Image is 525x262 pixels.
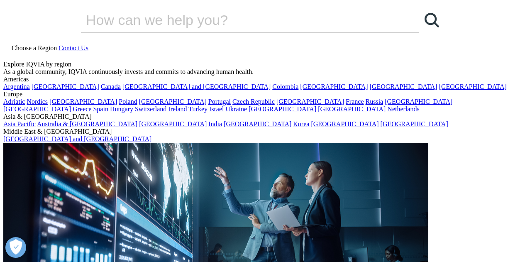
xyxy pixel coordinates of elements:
[370,83,437,90] a: [GEOGRAPHIC_DATA]
[27,98,48,105] a: Nordics
[32,83,99,90] a: [GEOGRAPHIC_DATA]
[49,98,117,105] a: [GEOGRAPHIC_DATA]
[249,105,316,113] a: [GEOGRAPHIC_DATA]
[37,120,137,127] a: Australia & [GEOGRAPHIC_DATA]
[3,128,522,135] div: Middle East & [GEOGRAPHIC_DATA]
[208,120,222,127] a: India
[232,98,275,105] a: Czech Republic
[276,98,344,105] a: [GEOGRAPHIC_DATA]
[272,83,298,90] a: Colombia
[139,98,207,105] a: [GEOGRAPHIC_DATA]
[224,120,291,127] a: [GEOGRAPHIC_DATA]
[3,61,522,68] div: Explore IQVIA by region
[293,120,309,127] a: Korea
[3,135,151,142] a: [GEOGRAPHIC_DATA] and [GEOGRAPHIC_DATA]
[3,98,25,105] a: Adriatic
[3,83,30,90] a: Argentina
[135,105,166,113] a: Switzerland
[3,120,36,127] a: Asia Pacific
[188,105,208,113] a: Turkey
[93,105,108,113] a: Spain
[101,83,121,90] a: Canada
[208,98,231,105] a: Portugal
[439,83,507,90] a: [GEOGRAPHIC_DATA]
[318,105,386,113] a: [GEOGRAPHIC_DATA]
[3,105,71,113] a: [GEOGRAPHIC_DATA]
[73,105,91,113] a: Greece
[387,105,419,113] a: Netherlands
[59,44,88,51] a: Contact Us
[381,120,448,127] a: [GEOGRAPHIC_DATA]
[119,98,137,105] a: Poland
[122,83,271,90] a: [GEOGRAPHIC_DATA] and [GEOGRAPHIC_DATA]
[226,105,247,113] a: Ukraine
[209,105,224,113] a: Israel
[311,120,378,127] a: [GEOGRAPHIC_DATA]
[366,98,383,105] a: Russia
[3,91,522,98] div: Europe
[168,105,187,113] a: Ireland
[300,83,368,90] a: [GEOGRAPHIC_DATA]
[385,98,452,105] a: [GEOGRAPHIC_DATA]
[3,113,522,120] div: Asia & [GEOGRAPHIC_DATA]
[81,7,396,32] input: Search
[425,13,439,27] svg: Search
[5,237,26,258] button: Open Preferences
[139,120,207,127] a: [GEOGRAPHIC_DATA]
[3,76,522,83] div: Americas
[3,68,522,76] div: As a global community, IQVIA continuously invests and commits to advancing human health.
[419,7,444,32] a: Search
[346,98,364,105] a: France
[12,44,57,51] span: Choose a Region
[110,105,133,113] a: Hungary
